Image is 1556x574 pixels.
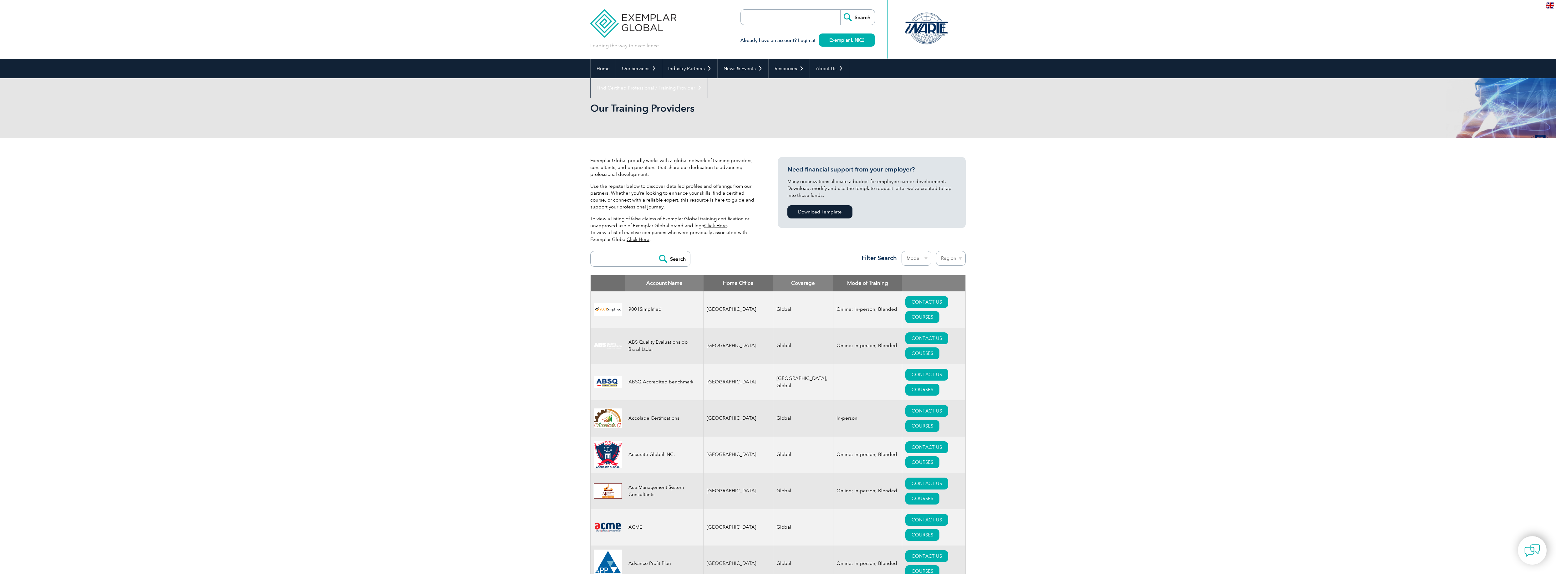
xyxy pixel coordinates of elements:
[902,275,965,291] th: : activate to sort column ascending
[787,205,852,218] a: Download Template
[1546,3,1554,8] img: en
[905,441,948,453] a: CONTACT US
[590,157,759,178] p: Exemplar Global proudly works with a global network of training providers, consultants, and organ...
[905,420,939,432] a: COURSES
[787,166,956,173] h3: Need financial support from your employer?
[704,400,773,437] td: [GEOGRAPHIC_DATA]
[833,291,902,328] td: Online; In-person; Blended
[905,405,948,417] a: CONTACT US
[819,33,875,47] a: Exemplar LINK
[905,529,939,541] a: COURSES
[625,364,704,400] td: ABSQ Accredited Benchmark
[656,251,690,266] input: Search
[905,296,948,308] a: CONTACT US
[810,59,849,78] a: About Us
[662,59,717,78] a: Industry Partners
[858,254,897,262] h3: Filter Search
[704,328,773,364] td: [GEOGRAPHIC_DATA]
[594,483,622,499] img: 306afd3c-0a77-ee11-8179-000d3ae1ac14-logo.jpg
[616,59,662,78] a: Our Services
[833,473,902,509] td: Online; In-person; Blended
[905,347,939,359] a: COURSES
[1524,543,1540,558] img: contact-chat.png
[704,437,773,473] td: [GEOGRAPHIC_DATA]
[833,275,902,291] th: Mode of Training: activate to sort column ascending
[625,437,704,473] td: Accurate Global INC.
[773,364,833,400] td: [GEOGRAPHIC_DATA], Global
[769,59,810,78] a: Resources
[773,400,833,437] td: Global
[840,10,875,25] input: Search
[625,291,704,328] td: 9001Simplified
[704,509,773,546] td: [GEOGRAPHIC_DATA]
[787,178,956,199] p: Many organizations allocate a budget for employee career development. Download, modify and use th...
[594,441,622,468] img: a034a1f6-3919-f011-998a-0022489685a1-logo.png
[590,183,759,210] p: Use the register below to discover detailed profiles and offerings from our partners. Whether you...
[833,328,902,364] td: Online; In-person; Blended
[704,364,773,400] td: [GEOGRAPHIC_DATA]
[905,332,948,344] a: CONTACT US
[861,38,864,42] img: open_square.png
[590,42,659,49] p: Leading the way to excellence
[905,369,948,381] a: CONTACT US
[625,473,704,509] td: Ace Management System Consultants
[833,400,902,437] td: In-person
[905,514,948,526] a: CONTACT US
[773,291,833,328] td: Global
[704,223,727,228] a: Click Here
[773,473,833,509] td: Global
[905,456,939,468] a: COURSES
[773,509,833,546] td: Global
[625,509,704,546] td: ACME
[590,215,759,243] p: To view a listing of false claims of Exemplar Global training certification or unapproved use of ...
[625,275,704,291] th: Account Name: activate to sort column descending
[594,376,622,388] img: cc24547b-a6e0-e911-a812-000d3a795b83-logo.png
[833,437,902,473] td: Online; In-person; Blended
[625,328,704,364] td: ABS Quality Evaluations do Brasil Ltda.
[773,328,833,364] td: Global
[591,78,708,98] a: Find Certified Professional / Training Provider
[627,237,649,242] a: Click Here
[594,408,622,428] img: 1a94dd1a-69dd-eb11-bacb-002248159486-logo.jpg
[773,275,833,291] th: Coverage: activate to sort column ascending
[704,291,773,328] td: [GEOGRAPHIC_DATA]
[591,59,616,78] a: Home
[594,521,622,533] img: 0f03f964-e57c-ec11-8d20-002248158ec2-logo.png
[704,275,773,291] th: Home Office: activate to sort column ascending
[594,303,622,316] img: 37c9c059-616f-eb11-a812-002248153038-logo.png
[704,473,773,509] td: [GEOGRAPHIC_DATA]
[905,384,939,396] a: COURSES
[905,493,939,505] a: COURSES
[740,37,875,44] h3: Already have an account? Login at
[905,478,948,489] a: CONTACT US
[718,59,768,78] a: News & Events
[625,400,704,437] td: Accolade Certifications
[590,103,853,113] h2: Our Training Providers
[773,437,833,473] td: Global
[905,550,948,562] a: CONTACT US
[905,311,939,323] a: COURSES
[594,342,622,349] img: c92924ac-d9bc-ea11-a814-000d3a79823d-logo.jpg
